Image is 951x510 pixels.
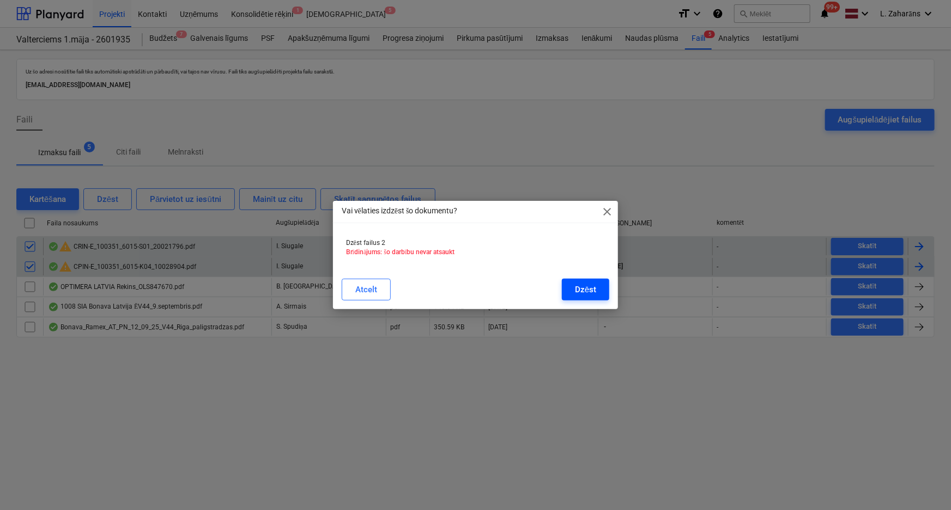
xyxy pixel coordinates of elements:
p: Vai vēlaties izdzēst šo dokumentu? [342,205,458,217]
span: close [601,205,614,218]
div: Dzēst [575,282,596,297]
p: Brīdinājums: šo darbību nevar atsaukt [346,248,605,257]
iframe: Chat Widget [897,458,951,510]
button: Atcelt [342,279,391,300]
button: Dzēst [562,279,609,300]
p: Dzēst failus 2 [346,238,605,248]
div: Atcelt [355,282,377,297]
